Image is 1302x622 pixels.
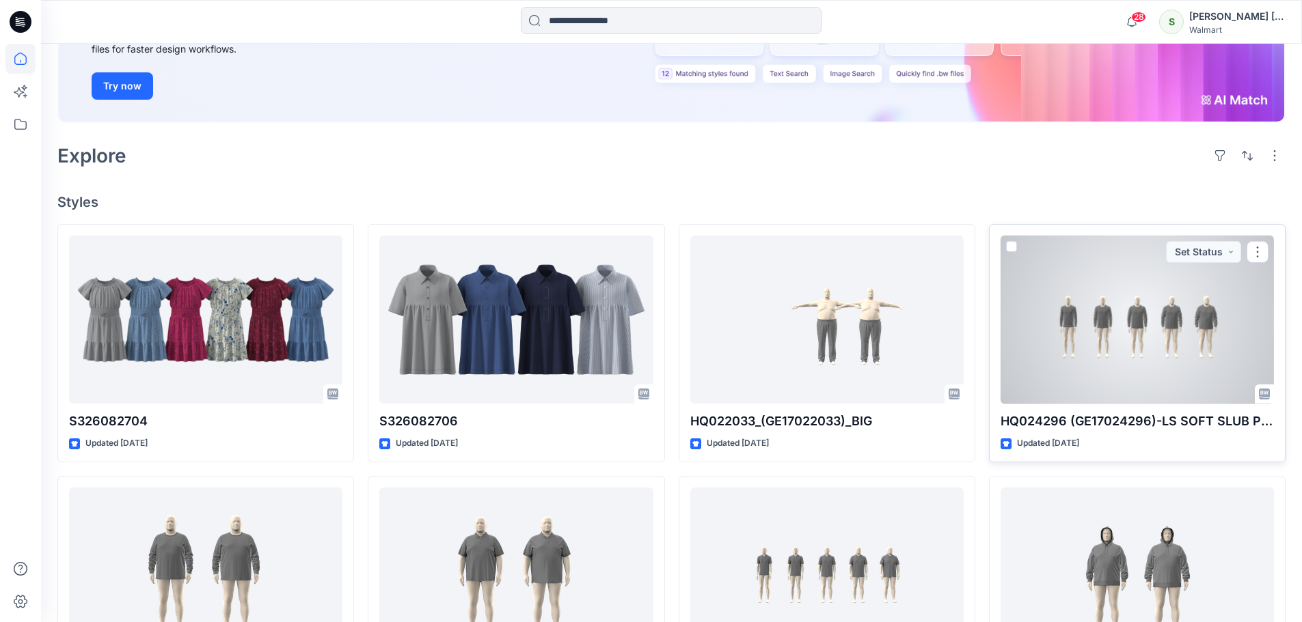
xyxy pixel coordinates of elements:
a: HQ022033_(GE17022033)_BIG [690,236,964,404]
p: Updated [DATE] [707,436,769,451]
p: Updated [DATE] [1017,436,1079,451]
p: Updated [DATE] [85,436,148,451]
span: 28 [1131,12,1146,23]
h4: Styles [57,194,1286,210]
p: HQ022033_(GE17022033)_BIG [690,412,964,431]
div: S​ [1159,10,1184,34]
div: Walmart [1189,25,1285,35]
button: Try now [92,72,153,100]
a: HQ024296 (GE17024296)-LS SOFT SLUB POCKET CREW-REG [1001,236,1274,404]
div: [PERSON_NAME] ​[PERSON_NAME] [1189,8,1285,25]
p: Updated [DATE] [396,436,458,451]
p: HQ024296 (GE17024296)-LS SOFT SLUB POCKET CREW-REG [1001,412,1274,431]
p: S326082704 [69,412,342,431]
h2: Explore [57,145,126,167]
a: S326082704 [69,236,342,404]
p: S326082706 [379,412,653,431]
a: S326082706 [379,236,653,404]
